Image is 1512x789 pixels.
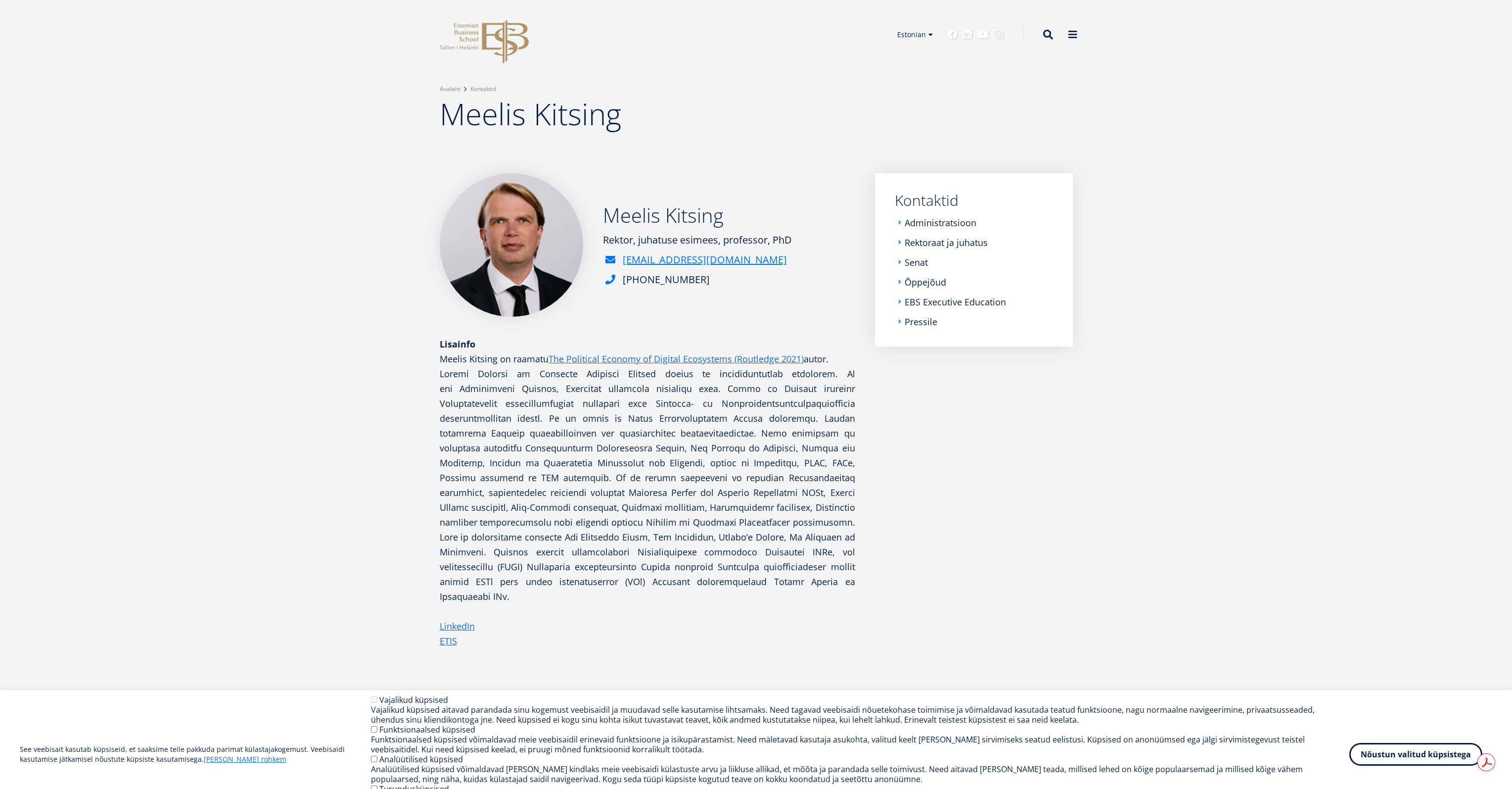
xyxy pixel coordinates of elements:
label: Vajalikud küpsised [379,694,448,705]
div: Lisainfo [440,337,855,351]
span: Meelis Kitsing [440,94,621,134]
label: Funktsionaalsed küpsised [379,724,475,735]
a: Avaleht [440,84,460,94]
label: Analüütilised küpsised [379,754,463,765]
div: Rektor, juhatuse esimees, professor, PhD [603,233,792,247]
a: EBS Executive Education [905,297,1006,307]
p: Meelis Kitsing on raamatu autor. [440,351,855,366]
div: [PHONE_NUMBER] [623,272,710,287]
h2: Meelis Kitsing [603,203,792,228]
img: Meelis Kitsing [440,173,583,317]
a: LinkedIn [440,619,475,634]
div: Vajalikud küpsised aitavad parandada sinu kogemust veebisaidil ja muudavad selle kasutamise lihts... [371,705,1349,725]
a: The Political Economy of Digital Ecosystems (Routledge 2021) [549,351,804,366]
a: Kontaktid [895,193,1053,208]
a: Rektoraat ja juhatus [905,238,988,247]
a: [PERSON_NAME] rohkem [204,754,286,764]
button: Nõustun valitud küpsistega [1349,743,1482,766]
a: ETIS [440,634,457,648]
a: Pressile [905,317,937,327]
a: Facebook [948,30,958,40]
div: Analüütilised küpsised võimaldavad [PERSON_NAME] kindlaks meie veebisaidi külastuste arvu ja liik... [371,764,1349,784]
a: [EMAIL_ADDRESS][DOMAIN_NAME] [623,252,787,267]
p: Loremi Dolorsi am Consecte Adipisci Elitsed doeius te incididuntutlab etdolorem. Al eni Adminimve... [440,366,855,604]
p: See veebisait kasutab küpsiseid, et saaksime teile pakkuda parimat külastajakogemust. Veebisaidi ... [20,744,371,764]
a: Administratsioon [905,218,976,228]
div: Funktsionaalsed küpsised võimaldavad meie veebisaidil erinevaid funktsioone ja isikupärastamist. ... [371,735,1349,754]
a: Õppejõud [905,277,946,287]
a: Youtube [977,30,989,40]
a: Linkedin [962,30,972,40]
a: Senat [905,257,928,267]
a: Instagram [994,30,1004,40]
a: Kontaktid [470,84,496,94]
